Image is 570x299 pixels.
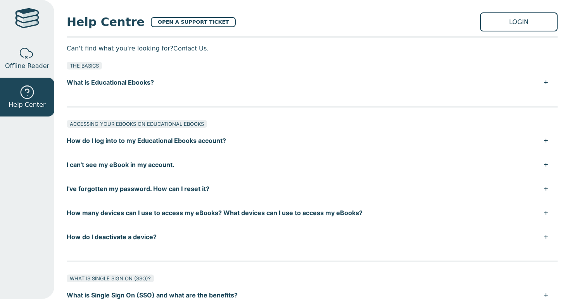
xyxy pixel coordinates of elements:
button: What is Educational Ebooks? [67,70,558,94]
span: Help Centre [67,13,145,31]
span: Help Center [9,100,45,110]
div: WHAT IS SINGLE SIGN ON (SSO)? [67,275,154,282]
p: Can't find what you're looking for? [67,42,558,54]
button: I've forgotten my password. How can I reset it? [67,177,558,201]
a: OPEN A SUPPORT TICKET [151,17,236,27]
a: LOGIN [480,12,558,31]
a: Contact Us. [173,44,208,52]
button: How many devices can I use to access my eBooks? What devices can I use to access my eBooks? [67,201,558,225]
div: THE BASICS [67,62,102,70]
button: I can't see my eBook in my account. [67,153,558,177]
button: How do I deactivate a device? [67,225,558,249]
button: How do I log into to my Educational Ebooks account? [67,129,558,153]
span: Offline Reader [5,61,49,71]
div: ACCESSING YOUR EBOOKS ON EDUCATIONAL EBOOKS [67,120,207,128]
